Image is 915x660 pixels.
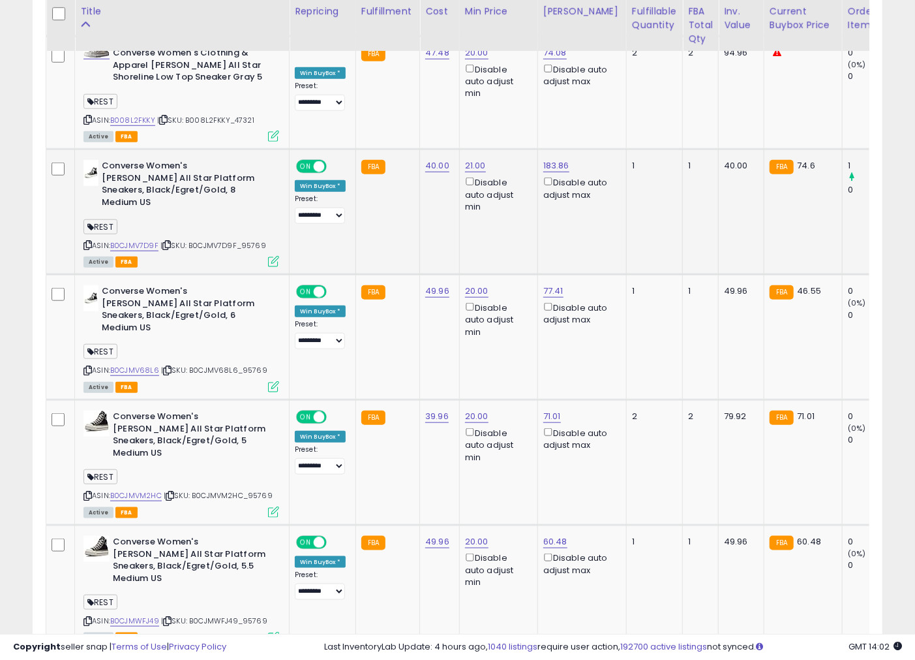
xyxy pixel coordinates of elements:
[632,160,672,172] div: 1
[465,300,528,338] div: Disable auto adjust min
[632,411,672,422] div: 2
[13,641,226,653] div: seller snap | |
[724,411,754,422] div: 79.92
[543,62,616,87] div: Disable auto adjust max
[295,180,346,192] div: Win BuyBox *
[324,641,902,653] div: Last InventoryLab Update: 4 hours ago, require user action, not synced.
[770,160,794,174] small: FBA
[83,469,117,484] span: REST
[83,411,110,437] img: 41-yjgJD+JL._SL40_.jpg
[325,537,346,548] span: OFF
[848,285,901,297] div: 0
[724,47,754,59] div: 94.96
[295,82,346,111] div: Preset:
[83,131,113,142] span: All listings currently available for purchase on Amazon
[297,412,314,423] span: ON
[425,159,449,172] a: 40.00
[848,71,901,82] div: 0
[848,298,866,308] small: (0%)
[797,410,815,422] span: 71.01
[770,285,794,300] small: FBA
[113,47,271,87] b: Converse Women's Clothing & Apparel [PERSON_NAME] All Star Shoreline Low Top Sneaker Gray 5
[83,507,113,518] span: All listings currently available for purchase on Amazon
[295,306,346,317] div: Win BuyBox *
[488,640,537,653] a: 1040 listings
[361,47,385,61] small: FBA
[688,536,708,548] div: 1
[770,411,794,425] small: FBA
[164,490,273,501] span: | SKU: B0CJMVM2HC_95769
[297,287,314,298] span: ON
[465,159,486,172] a: 21.00
[325,287,346,298] span: OFF
[297,537,314,548] span: ON
[632,5,677,32] div: Fulfillable Quantity
[543,410,561,423] a: 71.01
[425,535,449,548] a: 49.96
[724,5,758,32] div: Inv. value
[543,46,567,59] a: 74.08
[295,556,346,568] div: Win BuyBox *
[848,160,901,172] div: 1
[295,195,346,224] div: Preset:
[83,257,113,268] span: All listings currently available for purchase on Amazon
[848,423,866,433] small: (0%)
[848,548,866,559] small: (0%)
[295,320,346,349] div: Preset:
[543,175,616,200] div: Disable auto adjust max
[465,426,528,463] div: Disable auto adjust min
[115,131,138,142] span: FBA
[465,551,528,588] div: Disable auto adjust min
[83,219,117,234] span: REST
[620,640,707,653] a: 192700 active listings
[361,536,385,550] small: FBA
[157,115,254,125] span: | SKU: B008L2FKKY_47321
[848,559,901,571] div: 0
[848,536,901,548] div: 0
[361,160,385,174] small: FBA
[688,5,713,46] div: FBA Total Qty
[295,445,346,475] div: Preset:
[110,240,158,251] a: B0CJMV7D9F
[425,285,449,298] a: 49.96
[361,5,414,18] div: Fulfillment
[632,47,672,59] div: 2
[465,46,488,59] a: 20.00
[724,536,754,548] div: 49.96
[110,490,162,501] a: B0CJMVM2HC
[325,412,346,423] span: OFF
[83,285,279,391] div: ASIN:
[465,175,528,212] div: Disable auto adjust min
[295,431,346,443] div: Win BuyBox *
[295,571,346,600] div: Preset:
[797,535,821,548] span: 60.48
[169,640,226,653] a: Privacy Policy
[425,410,449,423] a: 39.96
[325,161,346,172] span: OFF
[848,5,895,32] div: Ordered Items
[115,507,138,518] span: FBA
[110,616,159,627] a: B0CJMWFJ49
[83,94,117,109] span: REST
[83,536,110,562] img: 41-yjgJD+JL._SL40_.jpg
[465,535,488,548] a: 20.00
[543,285,563,298] a: 77.41
[80,5,284,18] div: Title
[425,46,449,59] a: 47.48
[770,5,837,32] div: Current Buybox Price
[632,285,672,297] div: 1
[297,161,314,172] span: ON
[848,640,902,653] span: 2025-09-10 14:02 GMT
[688,160,708,172] div: 1
[724,160,754,172] div: 40.00
[83,160,279,266] div: ASIN:
[110,115,155,126] a: B008L2FKKY
[160,240,266,251] span: | SKU: B0CJMV7D9F_95769
[83,47,279,140] div: ASIN:
[688,47,708,59] div: 2
[295,5,350,18] div: Repricing
[13,640,61,653] strong: Copyright
[632,536,672,548] div: 1
[848,434,901,446] div: 0
[295,67,346,79] div: Win BuyBox *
